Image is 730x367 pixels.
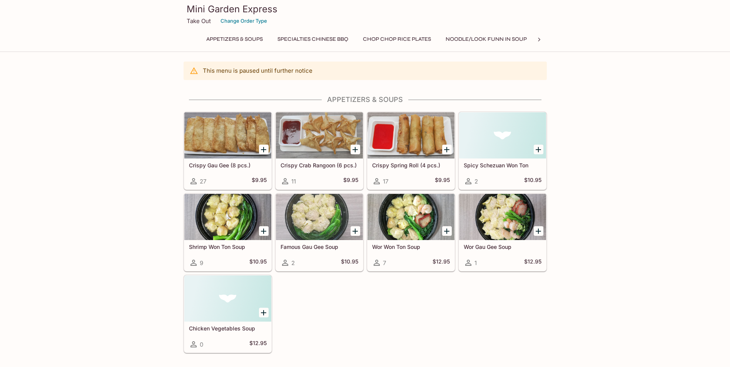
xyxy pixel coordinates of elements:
[459,112,546,190] a: Spicy Schezuan Won Ton2$10.95
[459,194,546,240] div: Wor Gau Gee Soup
[351,145,360,154] button: Add Crispy Crab Rangoon (6 pcs.)
[359,34,435,45] button: Chop Chop Rice Plates
[367,194,455,271] a: Wor Won Ton Soup7$12.95
[189,244,267,250] h5: Shrimp Won Ton Soup
[202,34,267,45] button: Appetizers & Soups
[464,162,541,168] h5: Spicy Schezuan Won Ton
[464,244,541,250] h5: Wor Gau Gee Soup
[259,145,269,154] button: Add Crispy Gau Gee (8 pcs.)
[184,194,272,271] a: Shrimp Won Ton Soup9$10.95
[524,177,541,186] h5: $10.95
[184,275,271,322] div: Chicken Vegetables Soup
[249,340,267,349] h5: $12.95
[383,178,388,185] span: 17
[217,15,271,27] button: Change Order Type
[200,178,206,185] span: 27
[184,194,271,240] div: Shrimp Won Ton Soup
[291,178,296,185] span: 11
[459,194,546,271] a: Wor Gau Gee Soup1$12.95
[184,275,272,353] a: Chicken Vegetables Soup0$12.95
[341,258,358,267] h5: $10.95
[372,162,450,168] h5: Crispy Spring Roll (4 pcs.)
[368,112,454,158] div: Crispy Spring Roll (4 pcs.)
[187,3,544,15] h3: Mini Garden Express
[534,226,543,236] button: Add Wor Gau Gee Soup
[442,145,452,154] button: Add Crispy Spring Roll (4 pcs.)
[189,325,267,332] h5: Chicken Vegetables Soup
[524,258,541,267] h5: $12.95
[441,34,531,45] button: Noodle/Look Funn in Soup
[200,259,203,267] span: 9
[383,259,386,267] span: 7
[259,226,269,236] button: Add Shrimp Won Ton Soup
[200,341,203,348] span: 0
[291,259,295,267] span: 2
[203,67,312,74] p: This menu is paused until further notice
[534,145,543,154] button: Add Spicy Schezuan Won Ton
[367,112,455,190] a: Crispy Spring Roll (4 pcs.)17$9.95
[281,244,358,250] h5: Famous Gau Gee Soup
[343,177,358,186] h5: $9.95
[372,244,450,250] h5: Wor Won Ton Soup
[273,34,352,45] button: Specialties Chinese BBQ
[351,226,360,236] button: Add Famous Gau Gee Soup
[252,177,267,186] h5: $9.95
[276,194,363,271] a: Famous Gau Gee Soup2$10.95
[184,95,547,104] h4: Appetizers & Soups
[368,194,454,240] div: Wor Won Ton Soup
[459,112,546,158] div: Spicy Schezuan Won Ton
[259,308,269,317] button: Add Chicken Vegetables Soup
[474,178,478,185] span: 2
[189,162,267,168] h5: Crispy Gau Gee (8 pcs.)
[433,258,450,267] h5: $12.95
[184,112,272,190] a: Crispy Gau Gee (8 pcs.)27$9.95
[474,259,477,267] span: 1
[281,162,358,168] h5: Crispy Crab Rangoon (6 pcs.)
[187,17,211,25] p: Take Out
[276,112,363,158] div: Crispy Crab Rangoon (6 pcs.)
[184,112,271,158] div: Crispy Gau Gee (8 pcs.)
[276,194,363,240] div: Famous Gau Gee Soup
[276,112,363,190] a: Crispy Crab Rangoon (6 pcs.)11$9.95
[435,177,450,186] h5: $9.95
[249,258,267,267] h5: $10.95
[442,226,452,236] button: Add Wor Won Ton Soup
